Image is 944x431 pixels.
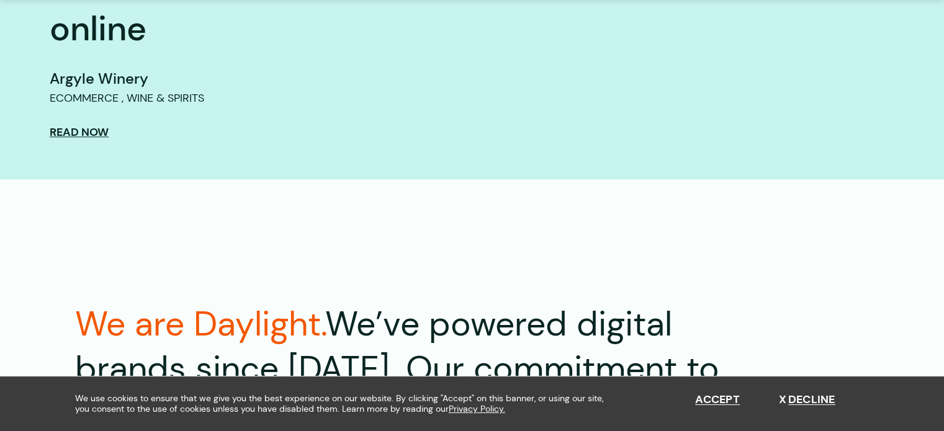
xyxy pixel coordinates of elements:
span: We are Daylight. [75,301,325,346]
div: Argyle Winery [50,68,413,90]
button: Accept [695,393,740,407]
button: Decline [779,393,835,407]
a: Privacy Policy. [449,404,505,414]
span: We use cookies to ensure that we give you the best experience on our website. By clicking "Accept... [75,393,615,414]
a: Read Now [50,125,109,139]
p: Ecommerce [50,90,119,107]
p: Wine & Spirits , [122,90,204,107]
